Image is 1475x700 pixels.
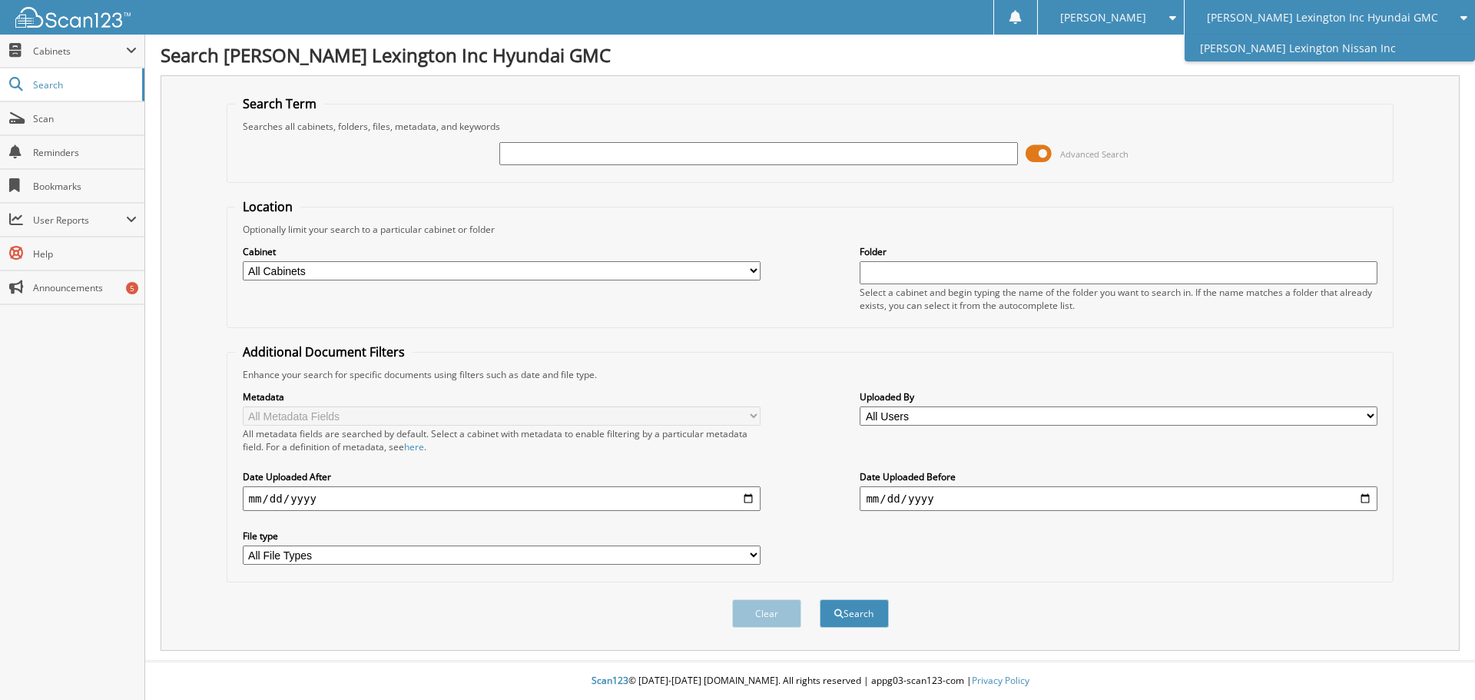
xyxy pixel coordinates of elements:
span: Help [33,247,137,260]
label: Folder [860,245,1377,258]
span: Advanced Search [1060,148,1129,160]
input: start [243,486,761,511]
span: Cabinets [33,45,126,58]
span: Bookmarks [33,180,137,193]
span: Scan [33,112,137,125]
label: Uploaded By [860,390,1377,403]
span: Reminders [33,146,137,159]
input: end [860,486,1377,511]
legend: Additional Document Filters [235,343,413,360]
span: Scan123 [592,674,628,687]
a: [PERSON_NAME] Lexington Nissan Inc [1185,35,1475,61]
div: All metadata fields are searched by default. Select a cabinet with metadata to enable filtering b... [243,427,761,453]
div: Optionally limit your search to a particular cabinet or folder [235,223,1386,236]
label: Cabinet [243,245,761,258]
a: Privacy Policy [972,674,1029,687]
span: [PERSON_NAME] Lexington Inc Hyundai GMC [1207,13,1438,22]
div: Enhance your search for specific documents using filters such as date and file type. [235,368,1386,381]
span: [PERSON_NAME] [1060,13,1146,22]
label: File type [243,529,761,542]
iframe: Chat Widget [1398,626,1475,700]
a: here [404,440,424,453]
div: 5 [126,282,138,294]
label: Date Uploaded Before [860,470,1377,483]
span: Announcements [33,281,137,294]
span: User Reports [33,214,126,227]
span: Search [33,78,134,91]
button: Search [820,599,889,628]
button: Clear [732,599,801,628]
legend: Location [235,198,300,215]
label: Date Uploaded After [243,470,761,483]
img: scan123-logo-white.svg [15,7,131,28]
div: Searches all cabinets, folders, files, metadata, and keywords [235,120,1386,133]
legend: Search Term [235,95,324,112]
h1: Search [PERSON_NAME] Lexington Inc Hyundai GMC [161,42,1460,68]
label: Metadata [243,390,761,403]
div: © [DATE]-[DATE] [DOMAIN_NAME]. All rights reserved | appg03-scan123-com | [145,662,1475,700]
div: Select a cabinet and begin typing the name of the folder you want to search in. If the name match... [860,286,1377,312]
